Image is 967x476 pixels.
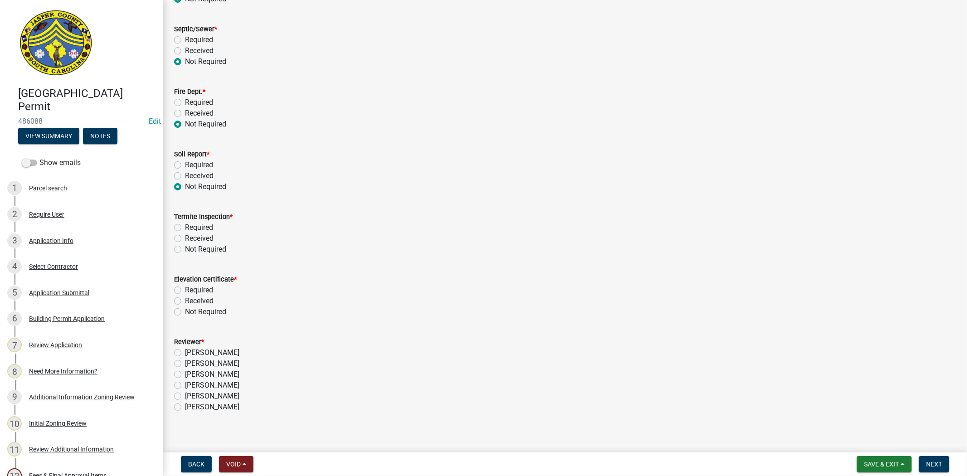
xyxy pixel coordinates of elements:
label: Not Required [185,119,226,130]
div: 2 [7,207,22,222]
div: Additional Information Zoning Review [29,394,135,400]
label: Not Required [185,244,226,255]
wm-modal-confirm: Notes [83,133,117,140]
label: Soil Report [174,151,209,158]
span: Back [188,461,204,468]
label: Fire Dept. [174,89,205,95]
wm-modal-confirm: Summary [18,133,79,140]
span: Void [226,461,241,468]
label: Required [185,97,213,108]
label: Reviewer [174,339,204,345]
span: Next [926,461,942,468]
button: Notes [83,128,117,144]
div: Initial Zoning Review [29,420,87,427]
label: [PERSON_NAME] [185,391,239,402]
button: Void [219,456,253,472]
button: View Summary [18,128,79,144]
label: Not Required [185,181,226,192]
label: Show emails [22,157,81,168]
label: Septic/Sewer [174,26,217,33]
div: Review Application [29,342,82,348]
div: 9 [7,390,22,404]
img: Jasper County, South Carolina [18,10,94,78]
label: Elevation Certificate [174,277,237,283]
label: Received [185,108,214,119]
div: 5 [7,286,22,300]
div: Require User [29,211,64,218]
label: Required [185,34,213,45]
div: Need More Information? [29,368,97,374]
label: Received [185,233,214,244]
div: Parcel search [29,185,67,191]
div: Review Additional Information [29,446,114,452]
div: 11 [7,442,22,457]
div: Select Contractor [29,263,78,270]
h4: [GEOGRAPHIC_DATA] Permit [18,87,156,113]
label: Required [185,222,213,233]
label: Received [185,296,214,306]
button: Back [181,456,212,472]
div: Building Permit Application [29,316,105,322]
button: Save & Exit [857,456,912,472]
div: 6 [7,311,22,326]
div: Application Info [29,238,73,244]
wm-modal-confirm: Edit Application Number [149,117,161,126]
label: [PERSON_NAME] [185,369,239,380]
label: [PERSON_NAME] [185,358,239,369]
label: Received [185,45,214,56]
a: Edit [149,117,161,126]
div: 10 [7,416,22,431]
div: 1 [7,181,22,195]
label: Termite Inspection [174,214,233,220]
label: Not Required [185,306,226,317]
label: [PERSON_NAME] [185,380,239,391]
label: Not Required [185,56,226,67]
label: [PERSON_NAME] [185,347,239,358]
span: 486088 [18,117,145,126]
div: 8 [7,364,22,379]
span: Save & Exit [864,461,899,468]
label: Required [185,285,213,296]
label: [PERSON_NAME] [185,402,239,413]
div: 3 [7,233,22,248]
label: Received [185,170,214,181]
button: Next [919,456,949,472]
div: 4 [7,259,22,274]
label: Required [185,160,213,170]
div: Application Submittal [29,290,89,296]
div: 7 [7,338,22,352]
